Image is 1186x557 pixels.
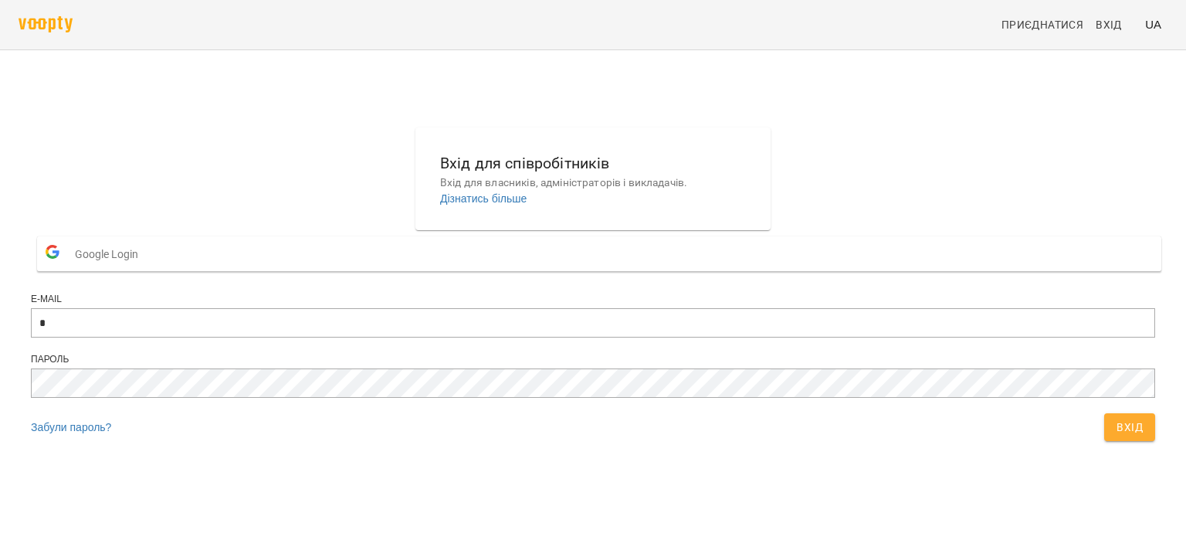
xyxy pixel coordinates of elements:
[440,192,527,205] a: Дізнатись більше
[1001,15,1083,34] span: Приєднатися
[31,353,1155,366] div: Пароль
[1117,418,1143,436] span: Вхід
[1096,15,1122,34] span: Вхід
[1145,16,1161,32] span: UA
[428,139,758,219] button: Вхід для співробітниківВхід для власників, адміністраторів і викладачів.Дізнатись більше
[440,151,746,175] h6: Вхід для співробітників
[19,16,73,32] img: voopty.png
[1104,413,1155,441] button: Вхід
[37,236,1161,271] button: Google Login
[1139,10,1167,39] button: UA
[440,175,746,191] p: Вхід для власників, адміністраторів і викладачів.
[31,421,111,433] a: Забули пароль?
[31,293,1155,306] div: E-mail
[995,11,1089,39] a: Приєднатися
[75,239,146,270] span: Google Login
[1089,11,1139,39] a: Вхід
